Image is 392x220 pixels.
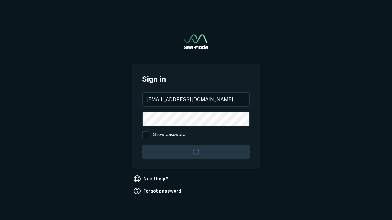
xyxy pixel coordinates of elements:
a: Need help? [132,174,171,184]
span: Sign in [142,74,250,85]
span: Show password [153,131,186,138]
input: your@email.com [143,93,249,106]
a: Forgot password [132,186,183,196]
a: Go to sign in [184,34,208,49]
img: See-Mode Logo [184,34,208,49]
